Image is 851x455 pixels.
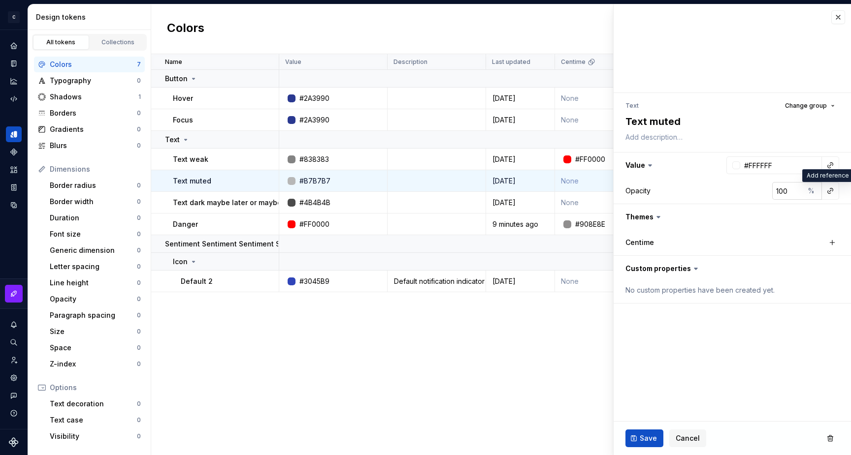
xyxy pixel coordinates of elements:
p: Focus [173,115,193,125]
div: #4B4B4B [299,198,330,208]
p: Sentiment Sentiment Sentiment Sentiment SentimentSentimentSentimentSentimentSentimentSentiment [165,239,523,249]
span: Change group [785,102,827,110]
div: Space [50,343,137,353]
div: Default notification indicator color for Therapy. Used to convey unread information. Default noti... [388,276,485,286]
div: Data sources [6,197,22,213]
div: 9 minutes ago [487,219,554,229]
div: #FF0000 [299,219,329,229]
p: Name [165,58,182,66]
div: Gradients [50,124,137,134]
p: Text dark maybe later or maybe add it now [173,198,320,208]
p: Centime [561,58,586,66]
div: Font size [50,229,137,239]
div: [DATE] [487,176,554,186]
div: 0 [137,416,141,424]
button: C [2,6,26,28]
div: No custom properties have been created yet. [625,285,839,295]
div: #B7B7B7 [299,176,330,186]
div: Border radius [50,181,137,190]
a: Home [6,38,22,54]
a: Design tokens [6,126,22,142]
div: 0 [137,295,141,303]
div: Text decoration [50,399,137,409]
a: Visibility0 [46,428,145,444]
span: Cancel [676,433,700,443]
a: Colors7 [34,57,145,72]
p: Default 2 [181,276,213,286]
a: Border radius0 [46,178,145,193]
div: Opacity [625,186,651,196]
div: Assets [6,162,22,178]
div: 0 [137,109,141,117]
div: [DATE] [487,115,554,125]
div: Text case [50,415,137,425]
td: None [555,271,663,292]
a: Gradients0 [34,121,145,137]
a: Documentation [6,56,22,71]
div: Opacity [50,294,137,304]
div: 0 [137,77,141,85]
div: 0 [137,432,141,440]
div: Duration [50,213,137,223]
p: Danger [173,219,198,229]
input: 100 [772,182,804,200]
a: Border width0 [46,194,145,210]
p: Text [165,135,180,145]
a: Text case0 [46,412,145,428]
button: Cancel [669,429,706,447]
td: None [555,88,663,109]
div: Colors [50,60,137,69]
h2: Colors [167,20,204,38]
div: 0 [137,125,141,133]
textarea: Text muted [623,113,837,130]
div: 0 [137,198,141,206]
div: Letter spacing [50,262,137,272]
button: Save [625,429,663,447]
input: e.g. #000000 [740,156,822,174]
div: 0 [137,311,141,319]
a: Letter spacing0 [46,259,145,274]
a: Invite team [6,352,22,368]
a: Space0 [46,340,145,356]
div: Storybook stories [6,180,22,195]
td: None [555,170,663,192]
div: Border width [50,197,137,207]
a: Settings [6,370,22,386]
div: 7 [137,61,141,68]
div: Notifications [6,317,22,333]
div: Analytics [6,73,22,89]
p: Description [393,58,427,66]
a: Components [6,144,22,160]
a: Generic dimension0 [46,243,145,258]
div: 0 [137,400,141,408]
div: #FF0000 [575,154,605,164]
label: Centime [625,238,654,247]
div: 0 [137,246,141,254]
a: Size0 [46,324,145,339]
svg: Supernova Logo [9,437,19,447]
div: 0 [137,230,141,238]
span: Save [640,433,657,443]
a: Text decoration0 [46,396,145,412]
a: Paragraph spacing0 [46,307,145,323]
div: Dimensions [50,164,141,174]
div: Paragraph spacing [50,310,137,320]
p: Hover [173,93,193,103]
div: 0 [137,279,141,287]
div: 0 [137,214,141,222]
td: None [555,109,663,131]
div: Line height [50,278,137,288]
div: 0 [137,360,141,368]
div: All tokens [36,38,86,46]
div: [DATE] [487,93,554,103]
a: Z-index0 [46,356,145,372]
a: Borders0 [34,105,145,121]
div: Typography [50,76,137,86]
div: [DATE] [487,276,554,286]
div: Generic dimension [50,245,137,255]
div: #2A3990 [299,93,329,103]
td: None [555,192,663,213]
